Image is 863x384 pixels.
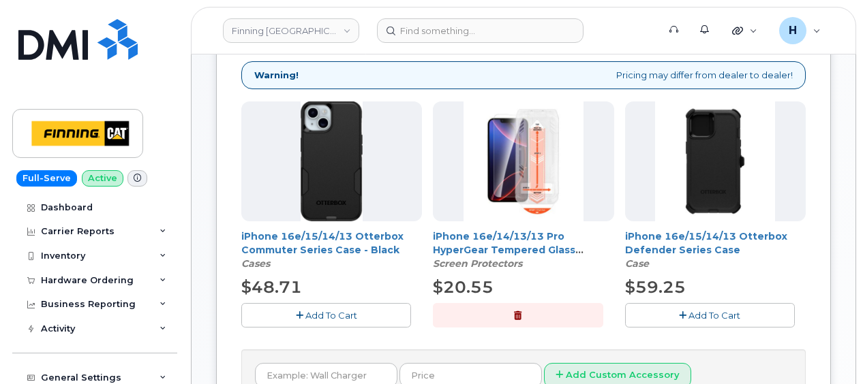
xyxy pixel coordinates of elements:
[688,310,740,321] span: Add To Cart
[241,303,411,327] button: Add To Cart
[254,69,299,82] strong: Warning!
[305,310,357,321] span: Add To Cart
[223,18,359,43] a: Finning Canada
[241,230,404,256] a: iPhone 16e/15/14/13 Otterbox Commuter Series Case - Black
[625,277,686,297] span: $59.25
[655,101,775,221] img: 13-15_Defender_Case.jpg
[625,303,795,327] button: Add To Cart
[625,257,649,270] em: Case
[433,230,598,283] a: iPhone 16e/14/13/13 Pro HyperGear Tempered Glass Screen Protector w/Installation Applicator Tray
[241,229,422,270] div: iPhone 16e/15/14/13 Otterbox Commuter Series Case - Black
[625,229,806,270] div: iPhone 16e/15/14/13 Otterbox Defender Series Case
[433,277,494,297] span: $20.55
[241,277,302,297] span: $48.71
[464,101,584,221] img: 67aa42d722127034222919.jpg
[625,230,787,256] a: iPhone 16e/15/14/13 Otterbox Defender Series Case
[241,257,270,270] em: Cases
[241,61,806,89] div: Pricing may differ from dealer to dealer!
[433,257,522,270] em: Screen Protectors
[789,22,797,39] span: H
[770,17,830,44] div: hakaur@dminc.com
[377,18,584,43] input: Find something...
[301,101,363,221] img: 16eCommuter1.PNG
[433,229,614,270] div: iPhone 16e/14/13/13 Pro HyperGear Tempered Glass Screen Protector w/Installation Applicator Tray
[723,17,767,44] div: Quicklinks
